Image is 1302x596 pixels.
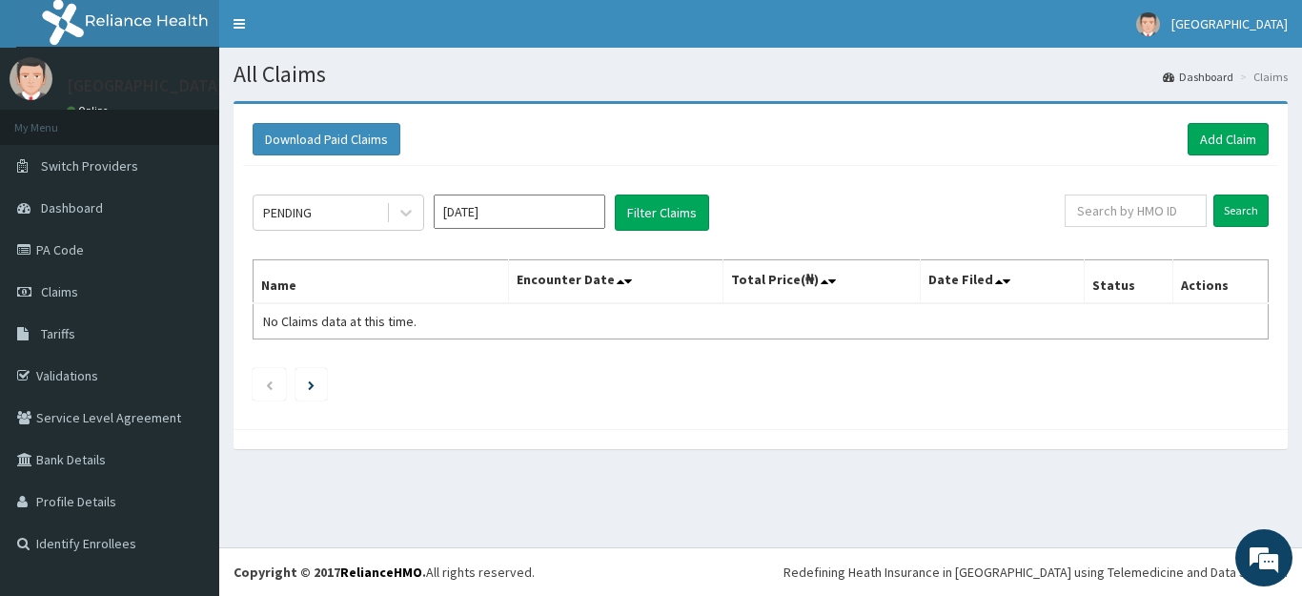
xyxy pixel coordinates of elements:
[722,260,921,304] th: Total Price(₦)
[1188,123,1269,155] a: Add Claim
[67,77,224,94] p: [GEOGRAPHIC_DATA]
[1172,260,1268,304] th: Actions
[263,313,417,330] span: No Claims data at this time.
[1085,260,1173,304] th: Status
[921,260,1085,304] th: Date Filed
[265,376,274,393] a: Previous page
[41,283,78,300] span: Claims
[234,62,1288,87] h1: All Claims
[67,104,112,117] a: Online
[1065,195,1207,227] input: Search by HMO ID
[219,547,1302,596] footer: All rights reserved.
[783,563,1288,582] div: Redefining Heath Insurance in [GEOGRAPHIC_DATA] using Telemedicine and Data Science!
[10,57,52,100] img: User Image
[615,195,709,231] button: Filter Claims
[253,123,400,155] button: Download Paid Claims
[263,203,312,222] div: PENDING
[340,564,422,581] a: RelianceHMO
[1171,15,1288,32] span: [GEOGRAPHIC_DATA]
[308,376,315,393] a: Next page
[434,195,605,229] input: Select Month and Year
[41,199,103,216] span: Dashboard
[1136,12,1160,36] img: User Image
[234,564,426,581] strong: Copyright © 2017 .
[1213,195,1269,227] input: Search
[41,157,138,175] span: Switch Providers
[41,325,75,342] span: Tariffs
[509,260,722,304] th: Encounter Date
[1163,69,1233,85] a: Dashboard
[1235,69,1288,85] li: Claims
[254,260,509,304] th: Name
